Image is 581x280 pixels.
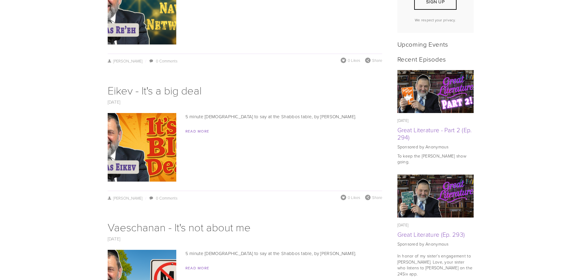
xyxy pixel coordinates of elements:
[397,222,409,228] time: [DATE]
[397,40,474,48] h2: Upcoming Events
[397,70,474,113] img: Great Literature - Part 2 (Ep. 294)
[365,195,382,200] div: Share
[185,265,210,271] a: Read More
[81,113,203,182] img: Eikev - It's a big deal
[108,250,382,257] p: 5 minute [DEMOGRAPHIC_DATA] to say at the Shabbos table, by [PERSON_NAME].
[397,126,472,141] a: Great Literature - Part 2 (Ep. 294)
[397,118,409,123] time: [DATE]
[397,230,465,239] a: Great Literature (Ep. 293)
[108,236,120,242] a: [DATE]
[156,195,178,201] a: 0 Comments
[156,58,178,64] a: 0 Comments
[397,144,474,150] p: Sponsored by Anonymous
[397,153,474,165] p: To keep the [PERSON_NAME] show going.
[142,195,149,201] span: /
[108,58,143,64] a: [PERSON_NAME]
[142,58,149,64] span: /
[108,83,202,97] a: Eikev - It's a big deal
[108,219,251,234] a: Vaeschanan - It's not about me
[108,99,120,105] a: [DATE]
[185,129,210,134] a: Read More
[365,58,382,63] div: Share
[403,17,468,23] p: We respect your privacy.
[348,58,360,63] span: 0 Likes
[348,195,360,200] span: 0 Likes
[397,175,474,218] img: Great Literature (Ep. 293)
[397,241,474,277] p: Sponsored by Anonymous In honor of my sister’s engagement to [PERSON_NAME]. Love, your sister who...
[397,55,474,63] h2: Recent Episodes
[108,113,382,120] p: 5 minute [DEMOGRAPHIC_DATA] to say at the Shabbos table, by [PERSON_NAME].
[108,195,143,201] a: [PERSON_NAME]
